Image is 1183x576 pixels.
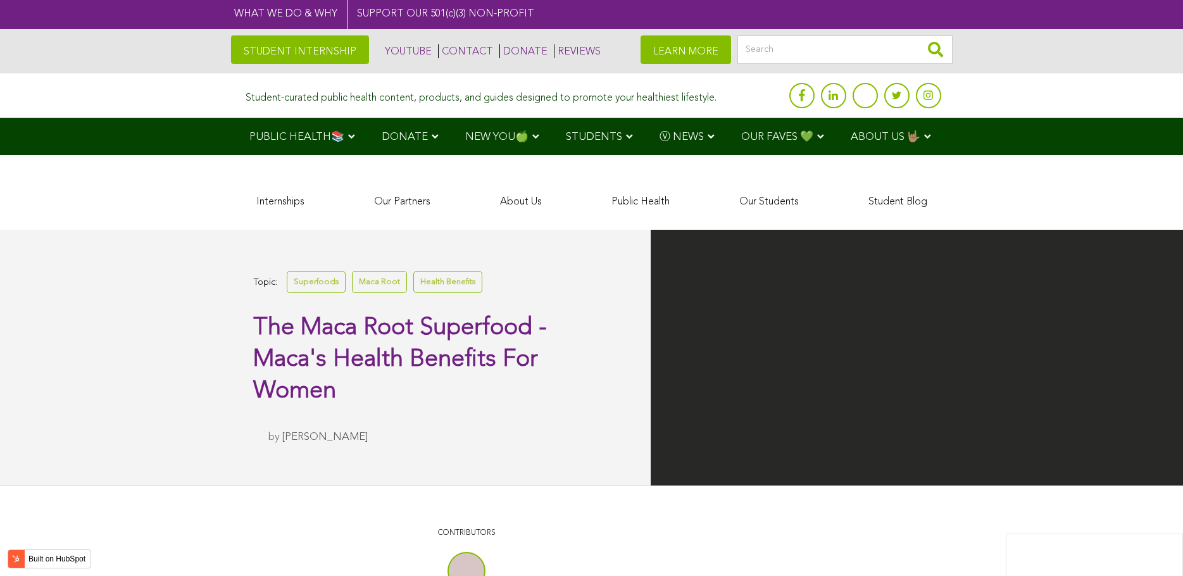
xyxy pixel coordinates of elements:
[382,132,428,142] span: DONATE
[282,432,368,442] a: [PERSON_NAME]
[737,35,953,64] input: Search
[413,271,482,293] a: Health Benefits
[465,132,529,142] span: NEW YOU🍏
[499,44,548,58] a: DONATE
[231,118,953,155] div: Navigation Menu
[554,44,601,58] a: REVIEWS
[253,274,277,291] span: Topic:
[23,551,91,567] label: Built on HubSpot
[231,35,369,64] a: STUDENT INTERNSHIP
[438,44,493,58] a: CONTACT
[287,271,346,293] a: Superfoods
[8,549,91,568] button: Built on HubSpot
[352,271,407,293] a: Maca Root
[268,432,280,442] span: by
[741,132,813,142] span: OUR FAVES 💚
[1120,515,1183,576] iframe: Chat Widget
[246,86,717,104] div: Student-curated public health content, products, and guides designed to promote your healthiest l...
[382,44,432,58] a: YOUTUBE
[8,551,23,567] img: HubSpot sprocket logo
[249,132,344,142] span: PUBLIC HEALTH📚
[261,527,672,539] p: CONTRIBUTORS
[566,132,622,142] span: STUDENTS
[851,132,920,142] span: ABOUT US 🤟🏽
[660,132,704,142] span: Ⓥ NEWS
[253,316,547,403] span: The Maca Root Superfood - Maca's Health Benefits For Women
[641,35,731,64] a: LEARN MORE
